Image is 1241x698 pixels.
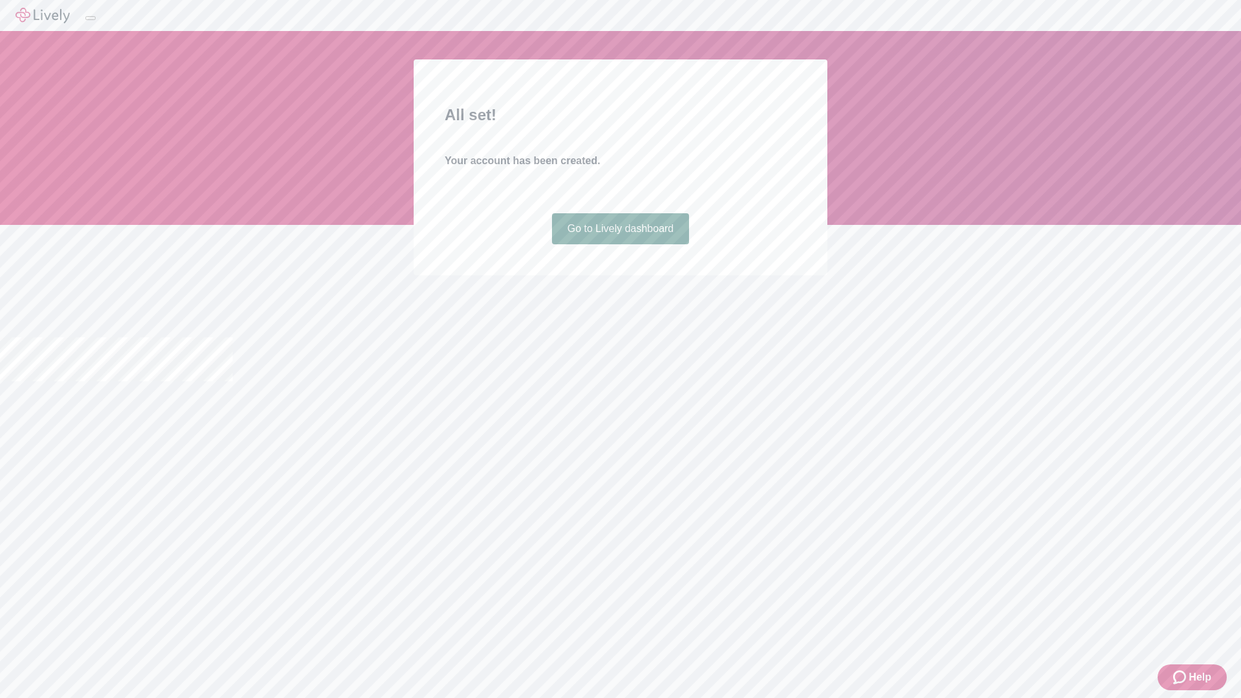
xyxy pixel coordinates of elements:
[445,153,796,169] h4: Your account has been created.
[445,103,796,127] h2: All set!
[1158,664,1227,690] button: Zendesk support iconHelp
[1189,670,1211,685] span: Help
[552,213,690,244] a: Go to Lively dashboard
[85,16,96,20] button: Log out
[16,8,70,23] img: Lively
[1173,670,1189,685] svg: Zendesk support icon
